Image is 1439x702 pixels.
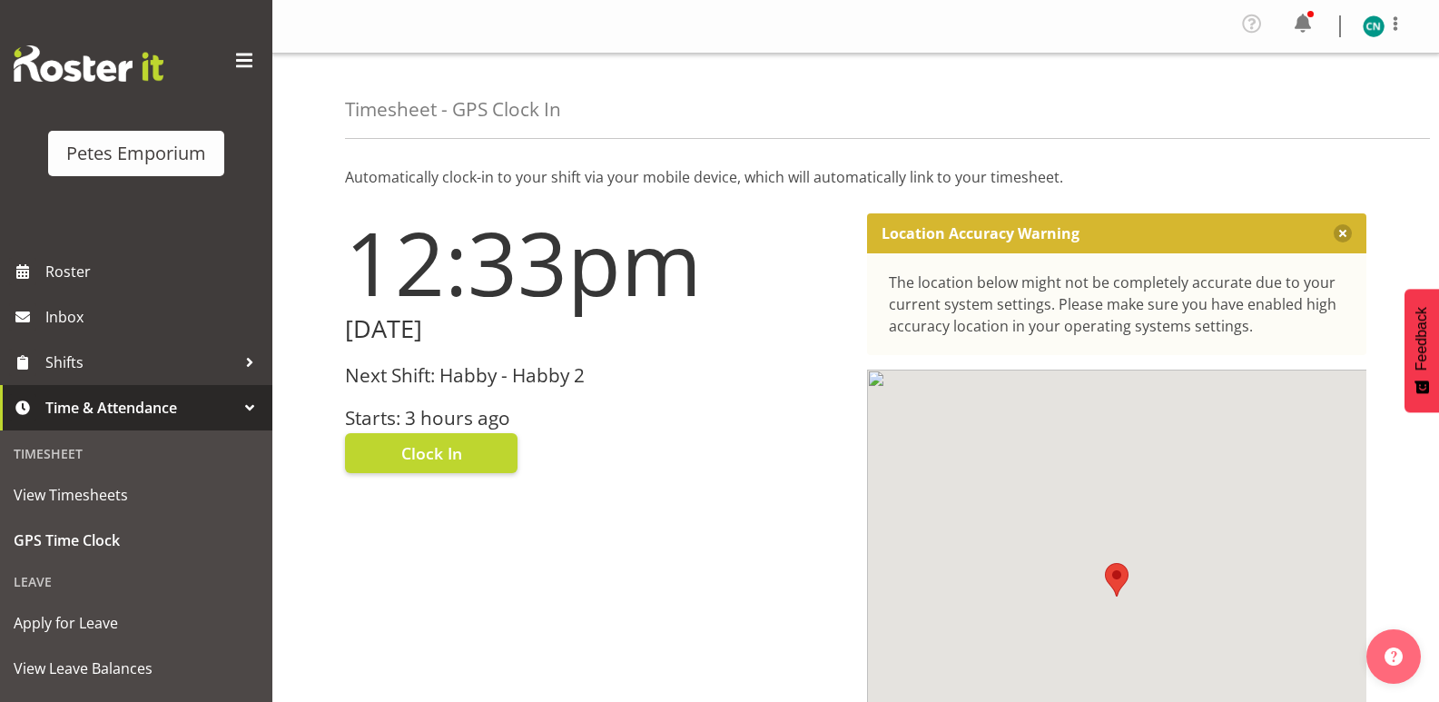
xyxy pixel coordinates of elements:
[1405,289,1439,412] button: Feedback - Show survey
[1414,307,1430,371] span: Feedback
[14,45,163,82] img: Rosterit website logo
[1385,648,1403,666] img: help-xxl-2.png
[889,272,1345,337] div: The location below might not be completely accurate due to your current system settings. Please m...
[1334,224,1352,242] button: Close message
[45,349,236,376] span: Shifts
[14,527,259,554] span: GPS Time Clock
[345,99,561,120] h4: Timesheet - GPS Clock In
[14,609,259,637] span: Apply for Leave
[345,365,845,386] h3: Next Shift: Habby - Habby 2
[345,408,845,429] h3: Starts: 3 hours ago
[5,518,268,563] a: GPS Time Clock
[882,224,1079,242] p: Location Accuracy Warning
[5,646,268,691] a: View Leave Balances
[5,563,268,600] div: Leave
[45,303,263,331] span: Inbox
[5,600,268,646] a: Apply for Leave
[345,433,517,473] button: Clock In
[45,258,263,285] span: Roster
[401,441,462,465] span: Clock In
[66,140,206,167] div: Petes Emporium
[1363,15,1385,37] img: christine-neville11214.jpg
[14,481,259,509] span: View Timesheets
[345,166,1366,188] p: Automatically clock-in to your shift via your mobile device, which will automatically link to you...
[5,472,268,518] a: View Timesheets
[345,315,845,343] h2: [DATE]
[14,655,259,682] span: View Leave Balances
[345,213,845,311] h1: 12:33pm
[5,435,268,472] div: Timesheet
[45,394,236,421] span: Time & Attendance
